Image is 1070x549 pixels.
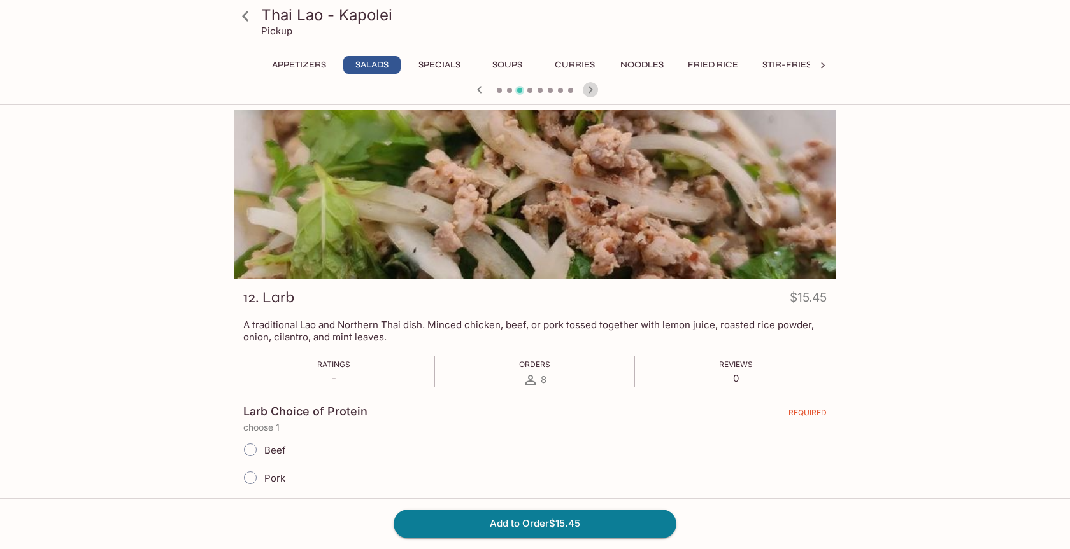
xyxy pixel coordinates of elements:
span: 8 [541,373,546,386]
div: 12. Larb [234,110,836,279]
p: 0 [719,372,753,384]
button: Appetizers [265,56,333,74]
p: - [317,372,350,384]
button: Add to Order$15.45 [394,510,676,538]
span: Ratings [317,359,350,369]
button: Salads [343,56,401,74]
button: Fried Rice [681,56,745,74]
p: Pickup [261,25,292,37]
button: Soups [478,56,536,74]
button: Noodles [613,56,671,74]
span: Orders [519,359,550,369]
button: Curries [546,56,603,74]
span: Pork [264,472,285,484]
p: choose 1 [243,422,827,433]
button: Specials [411,56,468,74]
h4: $15.45 [790,288,827,312]
span: REQUIRED [788,408,827,422]
h4: Larb Choice of Protein [243,405,367,419]
button: Stir-Fries [755,56,818,74]
h3: 12. Larb [243,288,294,307]
span: Reviews [719,359,753,369]
p: A traditional Lao and Northern Thai dish. Minced chicken, beef, or pork tossed together with lemo... [243,319,827,343]
h3: Thai Lao - Kapolei [261,5,831,25]
span: Beef [264,444,286,456]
